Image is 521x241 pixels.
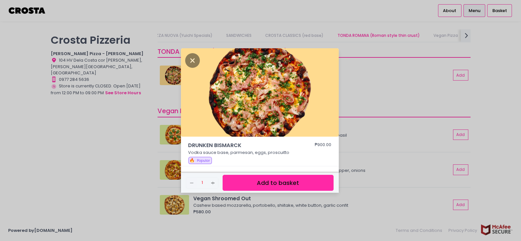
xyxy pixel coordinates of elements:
button: Close [185,57,200,63]
div: ₱900.00 [315,142,331,149]
span: DRUNKEN BISMARCK [188,142,295,149]
button: Add to basket [223,175,333,191]
span: Popular [197,158,210,163]
span: 🔥 [189,157,195,163]
img: DRUNKEN BISMARCK [181,48,339,137]
p: Vodka sauce base, parmesan, eggs, proscuitto [188,149,331,156]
